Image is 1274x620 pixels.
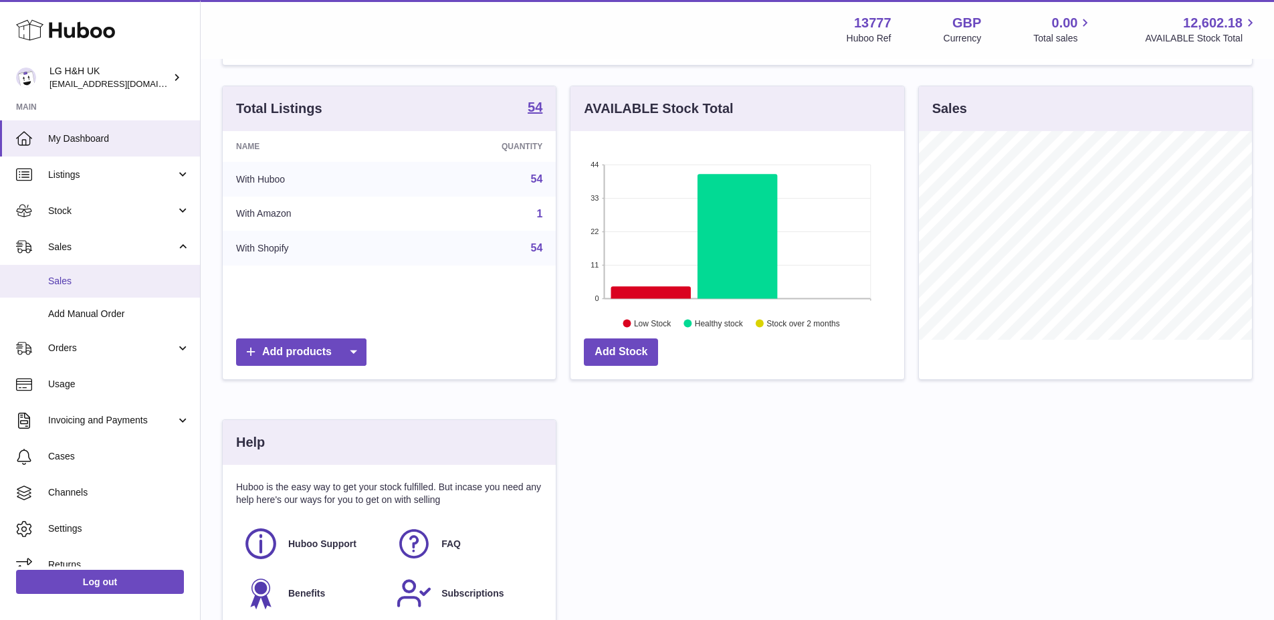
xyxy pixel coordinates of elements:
[16,570,184,594] a: Log out
[49,65,170,90] div: LG H&H UK
[48,486,190,499] span: Channels
[847,32,891,45] div: Huboo Ref
[48,205,176,217] span: Stock
[243,526,383,562] a: Huboo Support
[243,575,383,611] a: Benefits
[48,558,190,571] span: Returns
[396,575,536,611] a: Subscriptions
[932,100,967,118] h3: Sales
[528,100,542,114] strong: 54
[236,433,265,451] h3: Help
[767,318,840,328] text: Stock over 2 months
[1183,14,1243,32] span: 12,602.18
[48,378,190,391] span: Usage
[223,162,405,197] td: With Huboo
[48,132,190,145] span: My Dashboard
[223,197,405,231] td: With Amazon
[405,131,556,162] th: Quantity
[695,318,744,328] text: Healthy stock
[396,526,536,562] a: FAQ
[536,208,542,219] a: 1
[944,32,982,45] div: Currency
[1145,14,1258,45] a: 12,602.18 AVAILABLE Stock Total
[48,450,190,463] span: Cases
[634,318,671,328] text: Low Stock
[584,338,658,366] a: Add Stock
[441,538,461,550] span: FAQ
[1033,14,1093,45] a: 0.00 Total sales
[441,587,504,600] span: Subscriptions
[48,342,176,354] span: Orders
[288,538,356,550] span: Huboo Support
[49,78,197,89] span: [EMAIL_ADDRESS][DOMAIN_NAME]
[591,194,599,202] text: 33
[48,308,190,320] span: Add Manual Order
[236,338,366,366] a: Add products
[48,414,176,427] span: Invoicing and Payments
[48,241,176,253] span: Sales
[531,242,543,253] a: 54
[1052,14,1078,32] span: 0.00
[288,587,325,600] span: Benefits
[236,100,322,118] h3: Total Listings
[531,173,543,185] a: 54
[854,14,891,32] strong: 13777
[48,522,190,535] span: Settings
[1033,32,1093,45] span: Total sales
[528,100,542,116] a: 54
[223,231,405,266] td: With Shopify
[584,100,733,118] h3: AVAILABLE Stock Total
[236,481,542,506] p: Huboo is the easy way to get your stock fulfilled. But incase you need any help here's our ways f...
[223,131,405,162] th: Name
[595,294,599,302] text: 0
[591,261,599,269] text: 11
[16,68,36,88] img: veechen@lghnh.co.uk
[1145,32,1258,45] span: AVAILABLE Stock Total
[48,275,190,288] span: Sales
[48,169,176,181] span: Listings
[591,161,599,169] text: 44
[591,227,599,235] text: 22
[952,14,981,32] strong: GBP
